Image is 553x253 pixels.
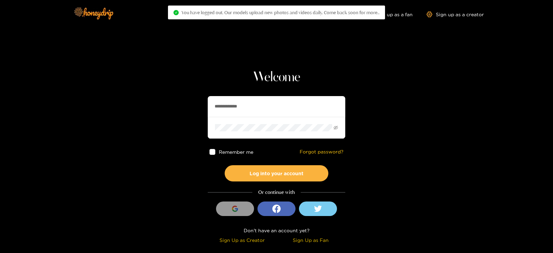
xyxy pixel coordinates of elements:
div: Don't have an account yet? [208,226,345,234]
div: Sign Up as Creator [209,236,275,244]
button: Log into your account [225,165,328,181]
div: Or continue with [208,188,345,196]
a: Sign up as a creator [427,11,484,17]
div: Sign Up as Fan [278,236,344,244]
span: You have logged out. Our models upload new photos and videos daily. Come back soon for more.. [181,10,379,15]
a: Sign up as a fan [365,11,413,17]
span: check-circle [174,10,179,15]
h1: Welcome [208,69,345,86]
span: eye-invisible [334,125,338,130]
a: Forgot password? [300,149,344,155]
span: Remember me [219,149,253,154]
